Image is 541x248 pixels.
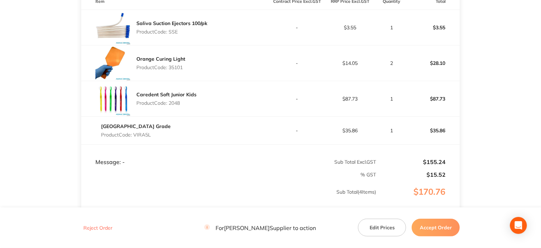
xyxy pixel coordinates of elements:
p: 2 [377,60,407,66]
div: Open Intercom Messenger [510,217,527,234]
p: $35.86 [324,128,376,133]
button: Accept Order [412,219,460,236]
p: $15.52 [377,171,446,178]
p: For [PERSON_NAME] Supplier to action [204,224,316,231]
p: Sub Total ( 4 Items) [82,189,376,209]
p: Product Code: 2048 [136,100,196,106]
p: $14.05 [324,60,376,66]
button: Edit Prices [358,219,406,236]
img: MDcxNXhtZw [95,10,131,45]
a: Saliva Suction Ejectors 100/pk [136,20,207,26]
p: - [271,60,323,66]
p: $87.73 [407,90,459,107]
p: 1 [377,96,407,102]
p: 1 [377,128,407,133]
p: Product Code: 35101 [136,65,185,70]
p: $170.76 [377,187,460,211]
p: $3.55 [324,25,376,30]
a: Orange Curing Light [136,56,185,62]
td: Message: - [81,145,271,166]
p: $3.55 [407,19,459,36]
p: - [271,128,323,133]
p: $35.86 [407,122,459,139]
img: Mm9namxxcQ [95,81,131,116]
p: - [271,96,323,102]
button: Reject Order [81,225,114,231]
p: Product Code: VIRA5L [101,132,171,138]
p: $28.10 [407,55,459,72]
p: $155.24 [377,159,446,165]
p: 1 [377,25,407,30]
p: Sub Total Excl. GST [271,159,376,165]
p: $87.73 [324,96,376,102]
p: % GST [82,172,376,177]
p: Product Code: SSE [136,29,207,35]
a: Caredent Soft Junior Kids [136,91,196,98]
img: N3pkaG8ydQ [95,46,131,81]
p: - [271,25,323,30]
a: [GEOGRAPHIC_DATA] Grade [101,123,171,129]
